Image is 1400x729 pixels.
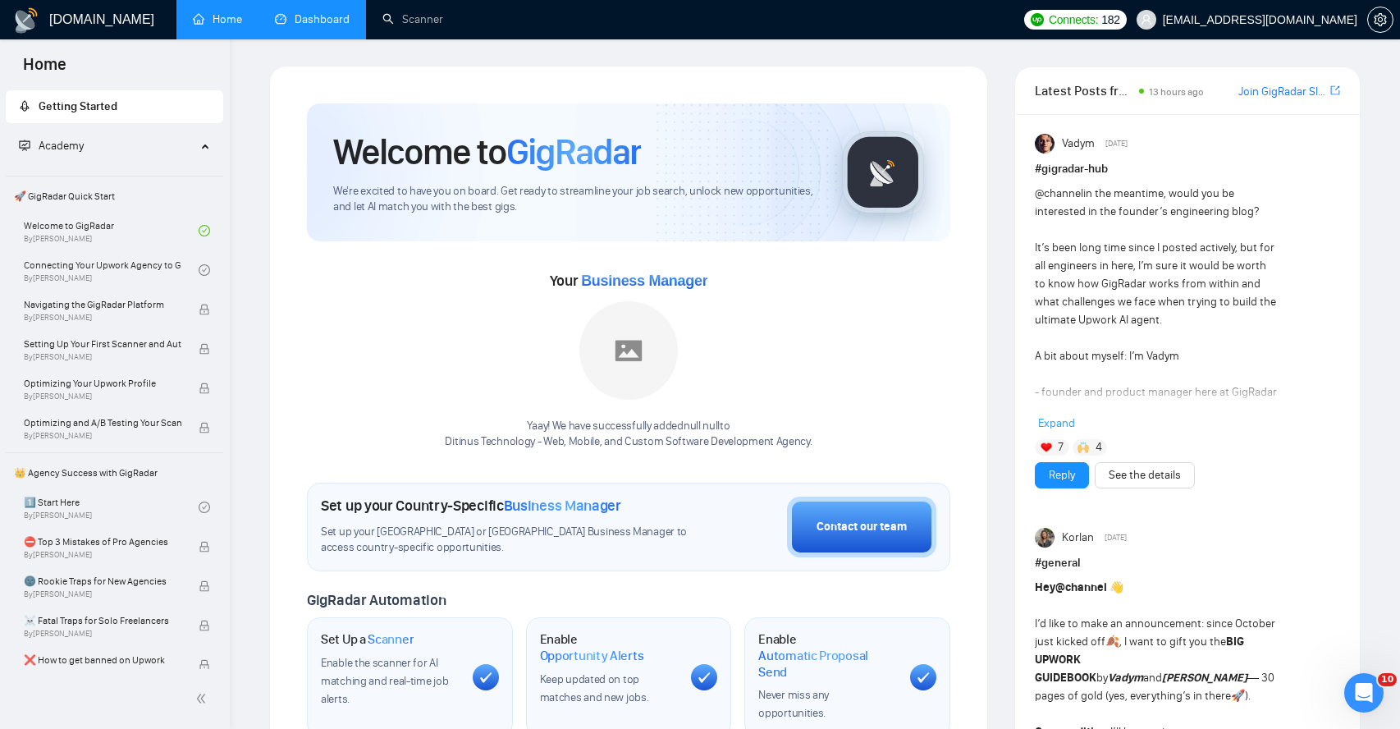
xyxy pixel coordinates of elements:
h1: Set Up a [321,631,414,648]
span: 13 hours ago [1149,86,1204,98]
span: fund-projection-screen [19,140,30,151]
span: [DATE] [1105,136,1128,151]
img: placeholder.png [579,301,678,400]
span: By [PERSON_NAME] [24,431,181,441]
span: Academy [39,139,84,153]
button: setting [1367,7,1393,33]
button: Contact our team [787,497,936,557]
img: logo [13,7,39,34]
span: Enable the scanner for AI matching and real-time job alerts. [321,656,448,706]
span: Setting Up Your First Scanner and Auto-Bidder [24,336,181,352]
span: Connects: [1049,11,1098,29]
span: double-left [195,690,212,707]
a: searchScanner [382,12,443,26]
span: Optimizing Your Upwork Profile [24,375,181,392]
span: Academy [19,139,84,153]
button: Reply [1035,462,1089,488]
span: check-circle [199,502,210,513]
a: setting [1367,13,1393,26]
span: By [PERSON_NAME] [24,629,181,639]
span: 👑 Agency Success with GigRadar [7,456,222,489]
a: Welcome to GigRadarBy[PERSON_NAME] [24,213,199,249]
span: 🚀 [1231,689,1245,703]
img: Vadym [1035,134,1055,154]
span: lock [199,620,210,631]
span: export [1330,84,1340,97]
span: setting [1368,13,1393,26]
span: ⛔ Top 3 Mistakes of Pro Agencies [24,534,181,550]
span: lock [199,422,210,433]
img: Korlan [1035,528,1055,548]
a: 1️⃣ Start HereBy[PERSON_NAME] [24,489,199,525]
li: Getting Started [6,90,223,123]
span: ❌ How to get banned on Upwork [24,652,181,668]
span: Getting Started [39,99,117,113]
span: Expand [1038,416,1075,430]
div: Yaay! We have successfully added null null to [445,419,812,450]
span: 👋 [1109,580,1123,594]
div: Contact our team [817,518,907,536]
span: 🚀 GigRadar Quick Start [7,180,222,213]
span: 7 [1058,439,1064,456]
p: Ditinus Technology - Web, Mobile, and Custom Software Development Agency . [445,434,812,450]
span: @channel [1055,580,1107,594]
span: 🌚 Rookie Traps for New Agencies [24,573,181,589]
span: Your [550,272,708,290]
span: By [PERSON_NAME] [24,392,181,401]
span: ☠️ Fatal Traps for Solo Freelancers [24,612,181,629]
span: Keep updated on top matches and new jobs. [540,672,649,704]
span: lock [199,659,210,671]
span: Optimizing and A/B Testing Your Scanner for Better Results [24,415,181,431]
img: 🙌 [1077,442,1089,453]
span: lock [199,541,210,552]
span: Automatic Proposal Send [758,648,897,680]
h1: # general [1035,554,1340,572]
a: export [1330,83,1340,99]
span: check-circle [199,225,210,236]
span: By [PERSON_NAME] [24,352,181,362]
strong: Hey [1035,580,1107,594]
strong: [PERSON_NAME] [1162,671,1247,685]
button: See the details [1095,462,1195,488]
span: Korlan [1062,529,1094,547]
span: Set up your [GEOGRAPHIC_DATA] or [GEOGRAPHIC_DATA] Business Manager to access country-specific op... [321,525,690,556]
a: See the details [1109,466,1181,484]
div: in the meantime, would you be interested in the founder’s engineering blog? It’s been long time s... [1035,185,1279,672]
span: By [PERSON_NAME] [24,313,181,323]
img: gigradar-logo.png [842,131,924,213]
strong: BIG UPWORK GUIDEBOOK [1035,635,1244,685]
h1: # gigradar-hub [1035,160,1340,178]
span: lock [199,304,210,315]
span: By [PERSON_NAME] [24,668,181,678]
span: Navigating the GigRadar Platform [24,296,181,313]
span: 4 [1096,439,1102,456]
span: Opportunity Alerts [540,648,644,664]
a: dashboardDashboard [275,12,350,26]
span: rocket [19,100,30,112]
h1: Set up your Country-Specific [321,497,621,515]
span: check-circle [199,264,210,276]
a: homeHome [193,12,242,26]
span: lock [199,343,210,355]
h1: Enable [758,631,897,680]
a: Connecting Your Upwork Agency to GigRadarBy[PERSON_NAME] [24,252,199,288]
span: We're excited to have you on board. Get ready to streamline your job search, unlock new opportuni... [333,184,816,215]
span: Business Manager [504,497,621,515]
img: ❤️ [1041,442,1052,453]
span: By [PERSON_NAME] [24,589,181,599]
span: Business Manager [581,273,707,289]
h1: Enable [540,631,679,663]
span: @channel [1035,186,1083,200]
span: Never miss any opportunities. [758,688,829,720]
span: Vadym [1062,135,1095,153]
span: GigRadar [506,130,641,174]
span: lock [199,580,210,592]
span: 182 [1101,11,1119,29]
h1: Welcome to [333,130,641,174]
span: 10 [1378,673,1397,686]
span: 🍂 [1105,635,1119,649]
span: user [1141,14,1152,25]
a: Join GigRadar Slack Community [1238,83,1327,101]
strong: Vadym [1108,671,1143,685]
iframe: Intercom live chat [1344,673,1384,713]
